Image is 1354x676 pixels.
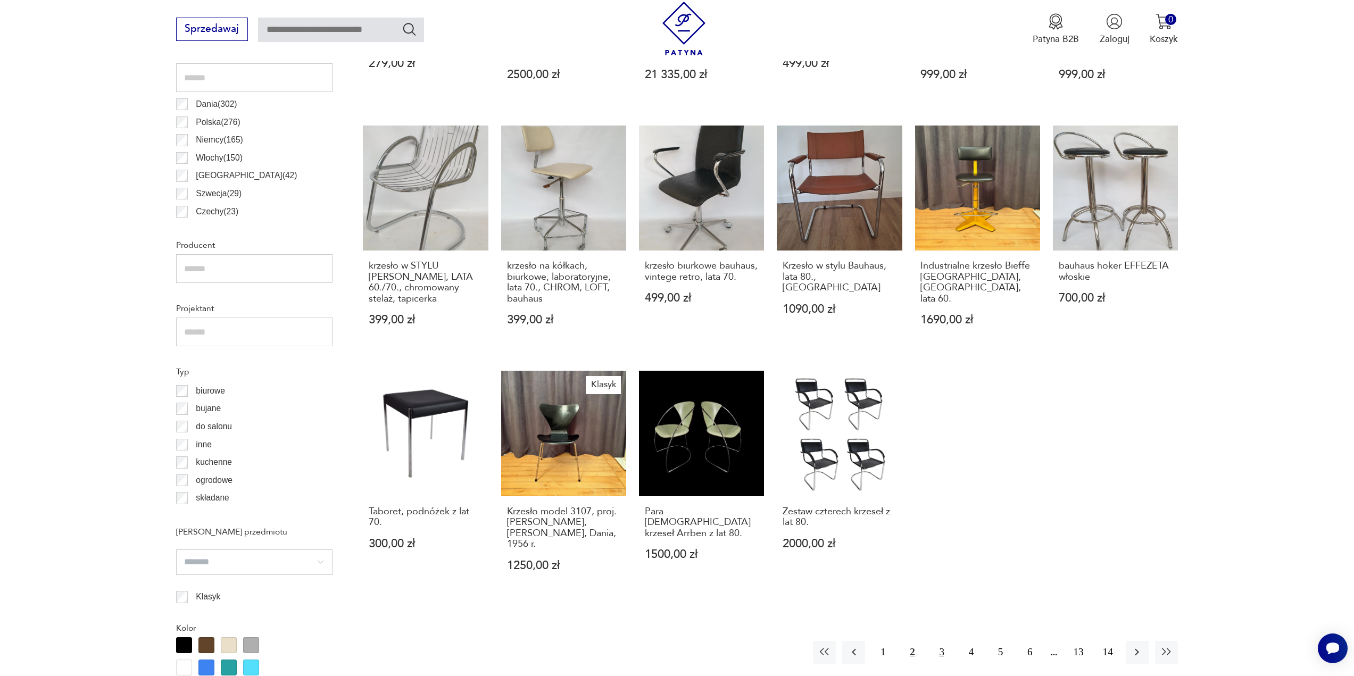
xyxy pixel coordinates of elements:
a: KlasykKrzesło model 3107, proj. Arne Jacobsen, Fritz Hansen, Dania, 1956 r.Krzesło model 3107, pr... [501,371,626,596]
p: Dania ( 302 ) [196,97,237,111]
a: bauhaus hoker EFFEZETA włoskiebauhaus hoker EFFEZETA włoskie700,00 zł [1053,126,1178,350]
p: Typ [176,365,333,379]
a: Taboret, podnóżek z lat 70.Taboret, podnóżek z lat 70.300,00 zł [363,371,488,596]
p: inne [196,438,211,452]
iframe: Smartsupp widget button [1318,633,1348,663]
p: Polska ( 276 ) [196,115,240,129]
p: Projektant [176,302,333,315]
p: 999,00 zł [1059,69,1173,80]
a: krzesło na kółkach, biurkowe, laboratoryjne, lata 70., CHROM, LOFT, bauhauskrzesło na kółkach, bi... [501,126,626,350]
button: 6 [1018,641,1041,664]
h3: Taboret, podnóżek z lat 70. [369,506,483,528]
p: kuchenne [196,455,232,469]
p: Czechy ( 23 ) [196,205,238,219]
a: krzesło biurkowe bauhaus, vintege retro, lata 70.krzesło biurkowe bauhaus, vintege retro, lata 70... [639,126,764,350]
button: 3 [931,641,953,664]
p: Holandia ( 22 ) [196,222,243,236]
h3: krzesło na kółkach, biurkowe, laboratoryjne, lata 70., CHROM, LOFT, bauhaus [507,261,621,304]
p: 1090,00 zł [783,304,896,315]
p: Szwecja ( 29 ) [196,187,242,201]
p: taboret [196,509,222,523]
p: 279,00 zł [369,58,483,69]
p: do salonu [196,420,232,433]
button: 0Koszyk [1150,13,1178,45]
p: Klasyk [196,590,220,604]
div: 0 [1165,14,1176,25]
h3: Krzesło model 3107, proj. [PERSON_NAME], [PERSON_NAME], Dania, 1956 r. [507,506,621,550]
button: 5 [989,641,1012,664]
h3: Para [DEMOGRAPHIC_DATA] krzeseł Arrben z lat 80. [645,506,759,539]
p: Koszyk [1150,33,1178,45]
h3: Industrialne krzesło Bieffe [GEOGRAPHIC_DATA], [GEOGRAPHIC_DATA], lata 60. [920,261,1034,304]
p: 399,00 zł [507,314,621,326]
p: Producent [176,238,333,252]
a: Krzesło w stylu Bauhaus, lata 80., WłochyKrzesło w stylu Bauhaus, lata 80., [GEOGRAPHIC_DATA]1090... [777,126,902,350]
button: 1 [871,641,894,664]
p: Włochy ( 150 ) [196,151,243,165]
button: 4 [960,641,983,664]
button: 13 [1067,641,1090,664]
h3: bauhaus hoker EFFEZETA włoskie [1059,261,1173,282]
button: 2 [901,641,924,664]
p: biurowe [196,384,225,398]
p: 700,00 zł [1059,293,1173,304]
p: 1250,00 zł [507,560,621,571]
h3: krzesło biurkowe bauhaus, vintege retro, lata 70. [645,261,759,282]
p: [GEOGRAPHIC_DATA] ( 42 ) [196,169,297,182]
p: 1690,00 zł [920,314,1034,326]
a: Para włoskich krzeseł Arrben z lat 80.Para [DEMOGRAPHIC_DATA] krzeseł Arrben z lat 80.1500,00 zł [639,371,764,596]
button: Sprzedawaj [176,18,248,41]
p: 21 335,00 zł [645,69,759,80]
p: ogrodowe [196,473,232,487]
img: Ikona koszyka [1156,13,1172,30]
button: Szukaj [402,21,417,37]
p: 499,00 zł [645,293,759,304]
p: Patyna B2B [1033,33,1079,45]
button: Patyna B2B [1033,13,1079,45]
p: 300,00 zł [369,538,483,549]
p: 2500,00 zł [507,69,621,80]
a: Zestaw czterech krzeseł z lat 80.Zestaw czterech krzeseł z lat 80.2000,00 zł [777,371,902,596]
h3: Zestaw czterech krzeseł z lat 80. [783,506,896,528]
p: Kolor [176,621,333,635]
p: 1500,00 zł [645,549,759,560]
p: 999,00 zł [920,69,1034,80]
img: Ikona medalu [1048,13,1064,30]
p: bujane [196,402,221,415]
h3: krzesło w STYLU [PERSON_NAME], LATA 60./70., chromowany stelaż, tapicerka [369,261,483,304]
p: Zaloguj [1100,33,1129,45]
button: 14 [1097,641,1119,664]
p: składane [196,491,229,505]
img: Patyna - sklep z meblami i dekoracjami vintage [657,2,711,55]
button: Zaloguj [1100,13,1129,45]
a: Industrialne krzesło Bieffe Padova, Włochy, lata 60.Industrialne krzesło Bieffe [GEOGRAPHIC_DATA]... [915,126,1040,350]
p: [PERSON_NAME] przedmiotu [176,525,333,539]
h3: Krzesło w stylu Bauhaus, lata 80., [GEOGRAPHIC_DATA] [783,261,896,293]
img: Ikonka użytkownika [1106,13,1123,30]
p: 2000,00 zł [783,538,896,549]
a: Ikona medaluPatyna B2B [1033,13,1079,45]
p: Niemcy ( 165 ) [196,133,243,147]
a: Sprzedawaj [176,26,248,34]
p: 399,00 zł [369,314,483,326]
a: krzesło w STYLU Gastone Rinaldi, LATA 60./70., chromowany stelaż, tapicerkakrzesło w STYLU [PERSO... [363,126,488,350]
p: 499,00 zł [783,58,896,69]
